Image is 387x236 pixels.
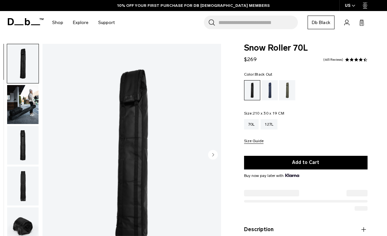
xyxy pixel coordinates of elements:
img: Snow Roller 70L Black Out [7,44,39,83]
a: Blue Hour [262,80,278,100]
a: Shop [52,11,63,34]
img: Snow Roller 70L Black Out [7,126,39,165]
button: Description [244,226,368,233]
legend: Size: [244,111,284,115]
span: $269 [244,56,257,62]
nav: Main Navigation [47,11,120,34]
a: Support [98,11,115,34]
button: Add to Cart [244,156,368,169]
a: Black Out [244,80,260,100]
a: 127L [261,119,277,130]
img: Snow Roller 70L Black Out [7,167,39,205]
img: {"height" => 20, "alt" => "Klarna"} [285,174,299,177]
span: 210 x 30 x 19 CM [253,111,284,116]
legend: Color: [244,72,273,76]
a: Db Black [308,16,334,29]
span: Snow Roller 70L [244,44,368,52]
button: Next slide [208,150,218,161]
a: Moss Green [279,80,295,100]
a: 465 reviews [323,58,343,61]
a: 70L [244,119,259,130]
button: Snow Roller 70L Black Out [7,166,39,206]
img: Snow Roller 70L Black Out [7,85,39,124]
span: Black Out [255,72,272,77]
a: Explore [73,11,88,34]
button: Size Guide [244,139,264,144]
a: 10% OFF YOUR FIRST PURCHASE FOR DB [DEMOGRAPHIC_DATA] MEMBERS [117,3,270,8]
span: Buy now pay later with [244,173,299,179]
